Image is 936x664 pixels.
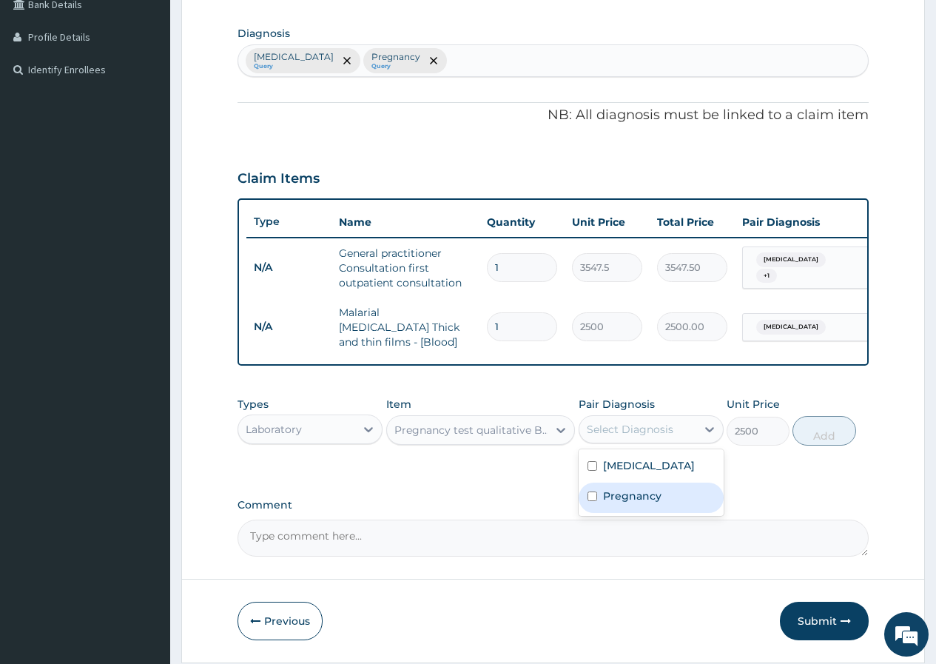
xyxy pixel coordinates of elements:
button: Previous [238,602,323,640]
label: Comment [238,499,869,512]
td: General practitioner Consultation first outpatient consultation [331,238,479,298]
th: Name [331,207,479,237]
label: Types [238,398,269,411]
small: Query [371,63,420,70]
th: Quantity [479,207,565,237]
div: Minimize live chat window [243,7,278,43]
span: We're online! [86,187,204,336]
td: Malarial [MEDICAL_DATA] Thick and thin films - [Blood] [331,298,479,357]
div: Select Diagnosis [587,422,673,437]
td: N/A [246,254,331,281]
textarea: Type your message and hit 'Enter' [7,404,282,456]
th: Type [246,208,331,235]
div: Laboratory [246,422,302,437]
span: [MEDICAL_DATA] [756,252,826,267]
th: Unit Price [565,207,650,237]
button: Add [792,416,855,446]
p: NB: All diagnosis must be linked to a claim item [238,106,869,125]
span: remove selection option [427,54,440,67]
label: Item [386,397,411,412]
small: Query [254,63,334,70]
label: [MEDICAL_DATA] [603,458,695,473]
div: Pregnancy test qualitative Beta HCG - [Urine, spot] [394,423,550,437]
button: Submit [780,602,869,640]
th: Pair Diagnosis [735,207,898,237]
img: d_794563401_company_1708531726252_794563401 [27,74,60,111]
label: Pregnancy [603,489,661,503]
th: Total Price [650,207,735,237]
span: + 1 [756,269,777,284]
h3: Claim Items [238,171,320,187]
label: Diagnosis [238,26,290,41]
p: [MEDICAL_DATA] [254,51,334,63]
p: Pregnancy [371,51,420,63]
label: Unit Price [727,397,780,412]
span: [MEDICAL_DATA] [756,320,826,335]
div: Chat with us now [77,83,249,102]
label: Pair Diagnosis [579,397,655,412]
td: N/A [246,313,331,341]
span: remove selection option [340,54,354,67]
